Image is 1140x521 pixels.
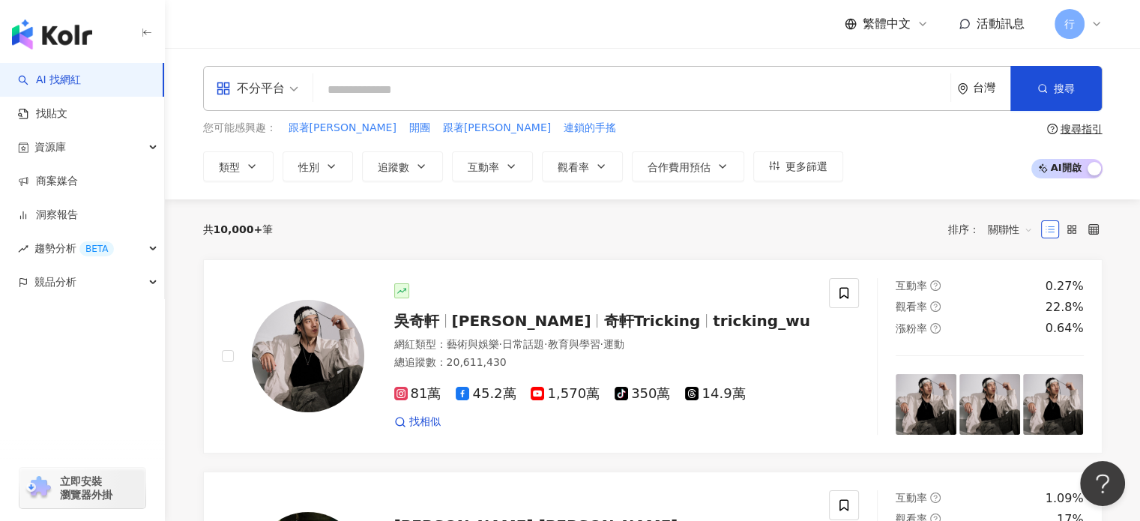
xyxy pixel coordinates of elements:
[24,476,53,500] img: chrome extension
[219,161,240,173] span: 類型
[409,121,430,136] span: 開團
[18,244,28,254] span: rise
[289,121,396,136] span: 跟著[PERSON_NAME]
[977,16,1025,31] span: 活動訊息
[753,151,843,181] button: 更多篩選
[1080,461,1125,506] iframe: Help Scout Beacon - Open
[203,151,274,181] button: 類型
[1010,66,1102,111] button: 搜尋
[456,386,516,402] span: 45.2萬
[713,312,810,330] span: tricking_wu
[394,337,812,352] div: 網紅類型 ：
[283,151,353,181] button: 性別
[203,259,1103,454] a: KOL Avatar吳奇軒[PERSON_NAME]奇軒Trickingtricking_wu網紅類型：藝術與娛樂·日常話題·教育與學習·運動總追蹤數：20,611,43081萬45.2萬1,5...
[34,265,76,299] span: 競品分析
[502,338,544,350] span: 日常話題
[531,386,600,402] span: 1,570萬
[443,121,551,136] span: 跟著[PERSON_NAME]
[603,312,700,330] span: 奇軒Tricking
[34,232,114,265] span: 趨勢分析
[563,120,617,136] button: 連鎖的手搖
[1061,123,1103,135] div: 搜尋指引
[542,151,623,181] button: 觀看率
[409,415,441,430] span: 找相似
[252,300,364,412] img: KOL Avatar
[973,82,1010,94] div: 台灣
[452,151,533,181] button: 互動率
[19,468,145,508] a: chrome extension立即安裝 瀏覽器外掛
[930,493,941,503] span: question-circle
[60,475,112,502] span: 立即安裝 瀏覽器外掛
[203,223,274,235] div: 共 筆
[394,355,812,370] div: 總追蹤數 ： 20,611,430
[1046,278,1084,295] div: 0.27%
[896,492,927,504] span: 互動率
[930,301,941,312] span: question-circle
[298,161,319,173] span: 性別
[1046,320,1084,337] div: 0.64%
[863,16,911,32] span: 繁體中文
[785,160,827,172] span: 更多篩選
[896,280,927,292] span: 互動率
[18,174,78,189] a: 商案媒合
[362,151,443,181] button: 追蹤數
[896,322,927,334] span: 漲粉率
[988,217,1033,241] span: 關聯性
[544,338,547,350] span: ·
[930,280,941,291] span: question-circle
[603,338,624,350] span: 運動
[558,161,589,173] span: 觀看率
[959,374,1020,435] img: post-image
[203,121,277,136] span: 您可能感興趣：
[79,241,114,256] div: BETA
[1046,299,1084,316] div: 22.8%
[447,338,499,350] span: 藝術與娛樂
[1023,374,1084,435] img: post-image
[930,323,941,334] span: question-circle
[468,161,499,173] span: 互動率
[499,338,502,350] span: ·
[18,73,81,88] a: searchAI 找網紅
[216,81,231,96] span: appstore
[394,386,441,402] span: 81萬
[216,76,285,100] div: 不分平台
[948,217,1041,241] div: 排序：
[1047,124,1058,134] span: question-circle
[648,161,711,173] span: 合作費用預估
[408,120,431,136] button: 開團
[896,374,956,435] img: post-image
[896,301,927,313] span: 觀看率
[214,223,263,235] span: 10,000+
[1046,490,1084,507] div: 1.09%
[547,338,600,350] span: 教育與學習
[288,120,397,136] button: 跟著[PERSON_NAME]
[18,208,78,223] a: 洞察報告
[34,130,66,164] span: 資源庫
[1054,82,1075,94] span: 搜尋
[615,386,670,402] span: 350萬
[600,338,603,350] span: ·
[685,386,745,402] span: 14.9萬
[394,415,441,430] a: 找相似
[564,121,616,136] span: 連鎖的手搖
[394,312,439,330] span: 吳奇軒
[632,151,744,181] button: 合作費用預估
[452,312,591,330] span: [PERSON_NAME]
[18,106,67,121] a: 找貼文
[12,19,92,49] img: logo
[442,120,552,136] button: 跟著[PERSON_NAME]
[378,161,409,173] span: 追蹤數
[1064,16,1075,32] span: 行
[957,83,968,94] span: environment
